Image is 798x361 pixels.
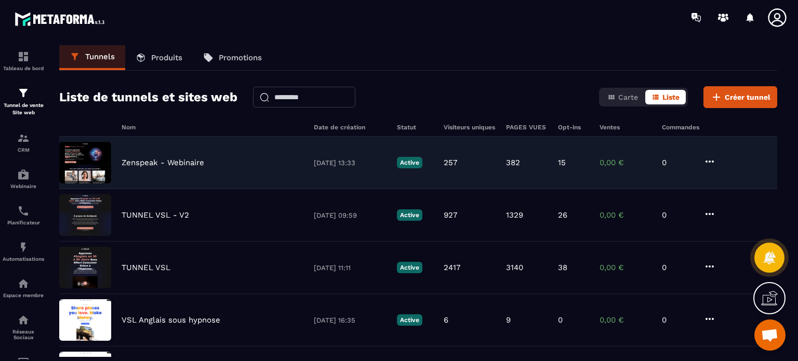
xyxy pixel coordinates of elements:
p: 15 [558,158,566,167]
a: Tunnels [59,45,125,70]
p: VSL Anglais sous hypnose [122,315,220,325]
p: Tunnels [85,52,115,61]
p: 0 [662,263,693,272]
p: CRM [3,147,44,153]
p: 0,00 € [600,315,651,325]
p: 0 [558,315,563,325]
a: Promotions [193,45,272,70]
p: Espace membre [3,292,44,298]
p: Active [397,314,422,326]
img: image [59,194,111,236]
p: Webinaire [3,183,44,189]
a: automationsautomationsEspace membre [3,270,44,306]
p: 0,00 € [600,263,651,272]
img: formation [17,87,30,99]
h6: PAGES VUES [506,124,548,131]
p: Tunnel de vente Site web [3,102,44,116]
p: 0,00 € [600,210,651,220]
p: 0,00 € [600,158,651,167]
img: image [59,299,111,341]
h6: Date de création [314,124,387,131]
p: Réseaux Sociaux [3,329,44,340]
p: Zenspeak - Webinaire [122,158,204,167]
p: Promotions [219,53,262,62]
p: Active [397,262,422,273]
span: Liste [662,93,680,101]
p: TUNNEL VSL [122,263,170,272]
a: schedulerschedulerPlanificateur [3,197,44,233]
p: [DATE] 09:59 [314,211,387,219]
p: Active [397,157,422,168]
img: image [59,247,111,288]
img: formation [17,132,30,144]
p: [DATE] 11:11 [314,264,387,272]
p: 1329 [506,210,523,220]
p: 6 [444,315,448,325]
p: 382 [506,158,520,167]
p: Produits [151,53,182,62]
p: 3140 [506,263,523,272]
a: formationformationTunnel de vente Site web [3,79,44,124]
img: image [59,142,111,183]
img: automations [17,168,30,181]
a: automationsautomationsAutomatisations [3,233,44,270]
span: Créer tunnel [725,92,770,102]
p: 26 [558,210,567,220]
p: Tableau de bord [3,65,44,71]
p: TUNNEL VSL - V2 [122,210,189,220]
p: [DATE] 16:35 [314,316,387,324]
p: 0 [662,210,693,220]
div: Ouvrir le chat [754,319,786,351]
h6: Statut [397,124,433,131]
p: 927 [444,210,457,220]
img: automations [17,277,30,290]
p: 0 [662,315,693,325]
button: Carte [601,90,644,104]
a: automationsautomationsWebinaire [3,161,44,197]
h6: Opt-ins [558,124,589,131]
a: social-networksocial-networkRéseaux Sociaux [3,306,44,348]
h6: Commandes [662,124,699,131]
h6: Ventes [600,124,651,131]
a: formationformationCRM [3,124,44,161]
img: logo [15,9,108,29]
a: Produits [125,45,193,70]
h6: Visiteurs uniques [444,124,496,131]
p: [DATE] 13:33 [314,159,387,167]
p: 0 [662,158,693,167]
span: Carte [618,93,638,101]
button: Liste [645,90,686,104]
h6: Nom [122,124,303,131]
p: Planificateur [3,220,44,225]
p: 9 [506,315,511,325]
p: Active [397,209,422,221]
img: scheduler [17,205,30,217]
img: automations [17,241,30,253]
img: formation [17,50,30,63]
p: 257 [444,158,457,167]
h2: Liste de tunnels et sites web [59,87,237,108]
img: social-network [17,314,30,326]
button: Créer tunnel [703,86,777,108]
p: 38 [558,263,567,272]
p: Automatisations [3,256,44,262]
p: 2417 [444,263,460,272]
a: formationformationTableau de bord [3,43,44,79]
